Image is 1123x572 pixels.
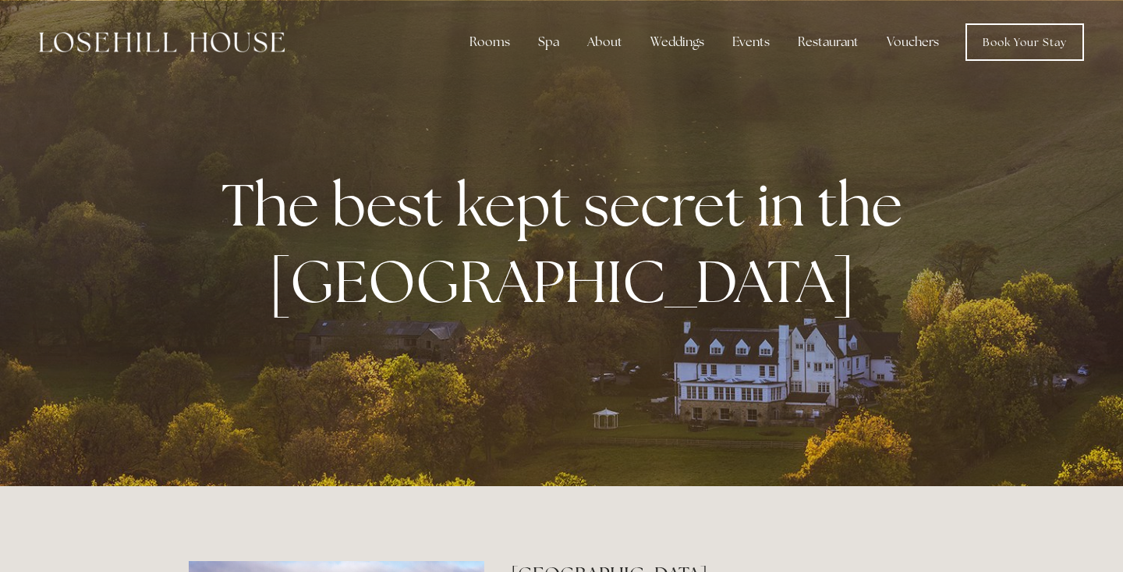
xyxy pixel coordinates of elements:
[874,27,951,58] a: Vouchers
[526,27,572,58] div: Spa
[39,32,285,52] img: Losehill House
[221,166,915,319] strong: The best kept secret in the [GEOGRAPHIC_DATA]
[457,27,523,58] div: Rooms
[965,23,1084,61] a: Book Your Stay
[638,27,717,58] div: Weddings
[575,27,635,58] div: About
[720,27,782,58] div: Events
[785,27,871,58] div: Restaurant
